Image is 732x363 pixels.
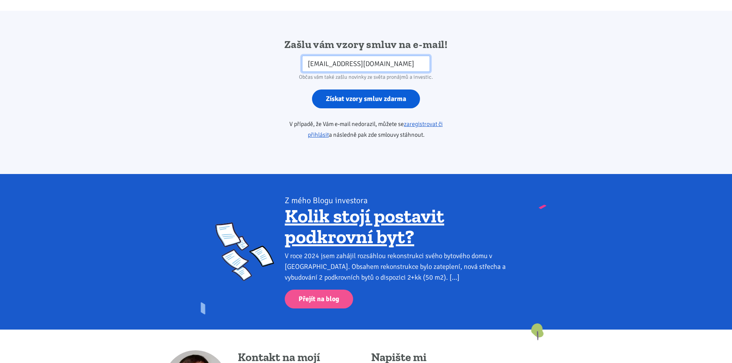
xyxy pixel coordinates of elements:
h2: Zašlu vám vzory smluv na e-mail! [267,38,465,51]
a: Kolik stojí postavit podkrovní byt? [285,204,444,248]
input: Získat vzory smluv zdarma [312,90,420,108]
div: Občas vám také zašlu novinky ze světa pronájmů a investic. [267,72,465,83]
div: Z mého Blogu investora [285,195,516,206]
input: Zadejte váš e-mail [302,56,430,72]
div: V roce 2024 jsem zahájil rozsáhlou rekonstrukci svého bytového domu v [GEOGRAPHIC_DATA]. Obsahem ... [285,250,516,283]
p: V případě, že Vám e-mail nedorazil, můžete se a následně pak zde smlouvy stáhnout. [267,119,465,140]
a: Přejít na blog [285,290,353,308]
